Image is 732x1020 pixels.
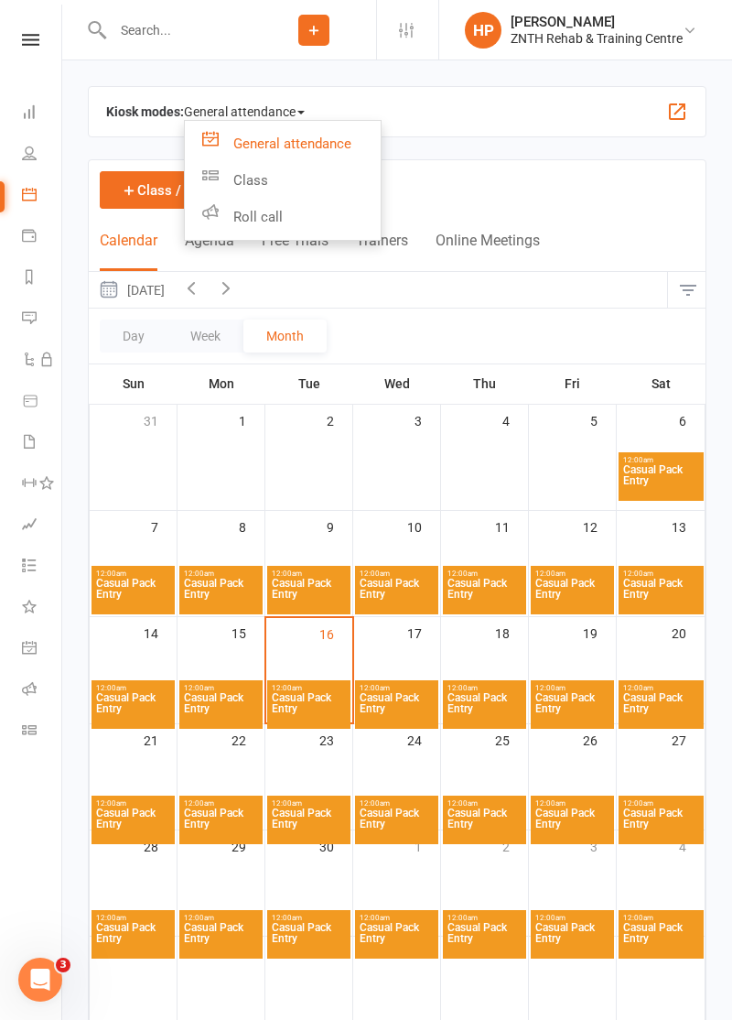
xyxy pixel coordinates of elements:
[18,958,62,1002] iframe: Intercom live chat
[95,578,171,611] span: Casual Pack Entry
[22,135,63,176] a: People
[672,724,705,754] div: 27
[617,364,705,403] th: Sat
[144,405,177,435] div: 31
[22,629,63,670] a: General attendance kiosk mode
[95,922,171,955] span: Casual Pack Entry
[407,511,440,541] div: 10
[495,511,528,541] div: 11
[583,724,616,754] div: 26
[622,578,700,611] span: Casual Pack Entry
[447,684,522,692] span: 12:00am
[534,914,610,922] span: 12:00am
[22,217,63,258] a: Payments
[359,922,435,955] span: Casual Pack Entry
[534,799,610,808] span: 12:00am
[22,670,63,711] a: Roll call kiosk mode
[183,578,259,611] span: Casual Pack Entry
[407,724,440,754] div: 24
[231,830,264,861] div: 29
[22,176,63,217] a: Calendar
[271,799,347,808] span: 12:00am
[106,104,184,119] strong: Kiosk modes:
[22,93,63,135] a: Dashboard
[534,922,610,955] span: Casual Pack Entry
[262,232,328,271] button: Free Trials
[414,830,440,861] div: 1
[271,570,347,578] span: 12:00am
[95,914,171,922] span: 12:00am
[583,617,616,647] div: 19
[100,171,239,209] button: Class / Event
[679,405,705,435] div: 6
[239,405,264,435] div: 1
[447,799,522,808] span: 12:00am
[183,692,259,725] span: Casual Pack Entry
[183,684,259,692] span: 12:00am
[185,162,381,199] a: Class
[89,272,174,308] button: [DATE]
[447,578,522,611] span: Casual Pack Entry
[511,14,683,30] div: [PERSON_NAME]
[271,808,347,841] span: Casual Pack Entry
[107,17,252,43] input: Search...
[622,799,700,808] span: 12:00am
[590,830,616,861] div: 3
[356,232,408,271] button: Trainers
[95,684,171,692] span: 12:00am
[502,405,528,435] div: 4
[185,232,234,271] button: Agenda
[239,511,264,541] div: 8
[22,258,63,299] a: Reports
[144,617,177,647] div: 14
[529,364,617,403] th: Fri
[265,364,353,403] th: Tue
[441,364,529,403] th: Thu
[622,808,700,841] span: Casual Pack Entry
[271,692,347,725] span: Casual Pack Entry
[167,320,243,353] button: Week
[185,125,381,162] a: General attendance
[90,364,178,403] th: Sun
[185,199,381,235] a: Roll call
[622,456,700,464] span: 12:00am
[353,364,441,403] th: Wed
[583,511,616,541] div: 12
[100,232,157,271] button: Calendar
[534,684,610,692] span: 12:00am
[447,808,522,841] span: Casual Pack Entry
[184,97,305,126] span: General attendance
[271,684,347,692] span: 12:00am
[271,914,347,922] span: 12:00am
[447,914,522,922] span: 12:00am
[183,570,259,578] span: 12:00am
[183,799,259,808] span: 12:00am
[183,922,259,955] span: Casual Pack Entry
[151,511,177,541] div: 7
[447,692,522,725] span: Casual Pack Entry
[511,30,683,47] div: ZNTH Rehab & Training Centre
[359,914,435,922] span: 12:00am
[178,364,265,403] th: Mon
[495,724,528,754] div: 25
[100,320,167,353] button: Day
[95,570,171,578] span: 12:00am
[502,830,528,861] div: 2
[22,588,63,629] a: What's New
[144,830,177,861] div: 28
[622,464,700,497] span: Casual Pack Entry
[622,570,700,578] span: 12:00am
[95,808,171,841] span: Casual Pack Entry
[407,617,440,647] div: 17
[534,692,610,725] span: Casual Pack Entry
[495,617,528,647] div: 18
[183,914,259,922] span: 12:00am
[447,922,522,955] span: Casual Pack Entry
[534,570,610,578] span: 12:00am
[56,958,70,972] span: 3
[359,692,435,725] span: Casual Pack Entry
[622,922,700,955] span: Casual Pack Entry
[622,914,700,922] span: 12:00am
[271,922,347,955] span: Casual Pack Entry
[22,711,63,753] a: Class kiosk mode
